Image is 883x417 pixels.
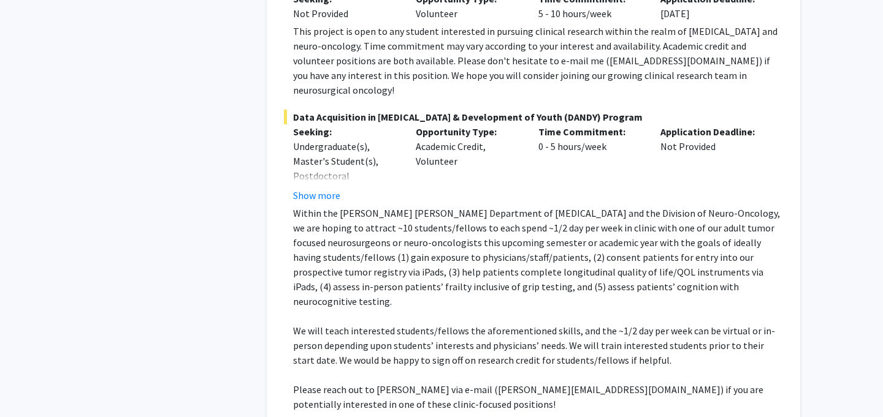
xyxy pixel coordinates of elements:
div: Academic Credit, Volunteer [407,124,529,203]
p: Application Deadline: [660,124,765,139]
p: Within the [PERSON_NAME] [PERSON_NAME] Department of [MEDICAL_DATA] and the Division of Neuro-Onc... [293,206,783,309]
iframe: Chat [9,362,52,408]
div: 0 - 5 hours/week [529,124,652,203]
div: Not Provided [651,124,774,203]
div: This project is open to any student interested in pursuing clinical research within the realm of ... [293,24,783,97]
p: Opportunity Type: [416,124,520,139]
p: Time Commitment: [538,124,643,139]
div: Undergraduate(s), Master's Student(s), Postdoctoral Researcher(s) / Research Staff, Medical Resid... [293,139,397,242]
span: Data Acquisition in [MEDICAL_DATA] & Development of Youth (DANDY) Program [284,110,783,124]
button: Show more [293,188,340,203]
p: Seeking: [293,124,397,139]
p: Please reach out to [PERSON_NAME] via e-mail ([PERSON_NAME][EMAIL_ADDRESS][DOMAIN_NAME]) if you a... [293,382,783,411]
div: Not Provided [293,6,397,21]
p: We will teach interested students/fellows the aforementioned skills, and the ~1/2 day per week ca... [293,323,783,367]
